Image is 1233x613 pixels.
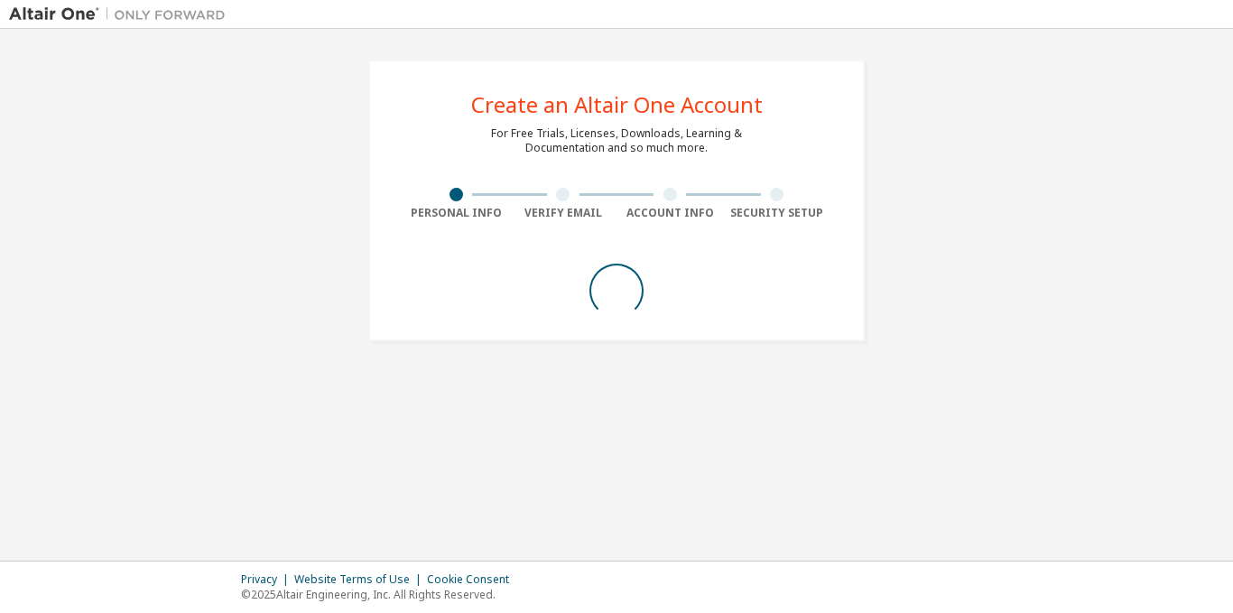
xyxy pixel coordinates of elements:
div: Security Setup [724,206,831,220]
div: Create an Altair One Account [471,94,763,116]
div: Cookie Consent [427,572,520,587]
p: © 2025 Altair Engineering, Inc. All Rights Reserved. [241,587,520,602]
div: Account Info [616,206,724,220]
div: Verify Email [510,206,617,220]
div: Website Terms of Use [294,572,427,587]
div: Privacy [241,572,294,587]
img: Altair One [9,5,235,23]
div: For Free Trials, Licenses, Downloads, Learning & Documentation and so much more. [491,126,742,155]
div: Personal Info [403,206,510,220]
